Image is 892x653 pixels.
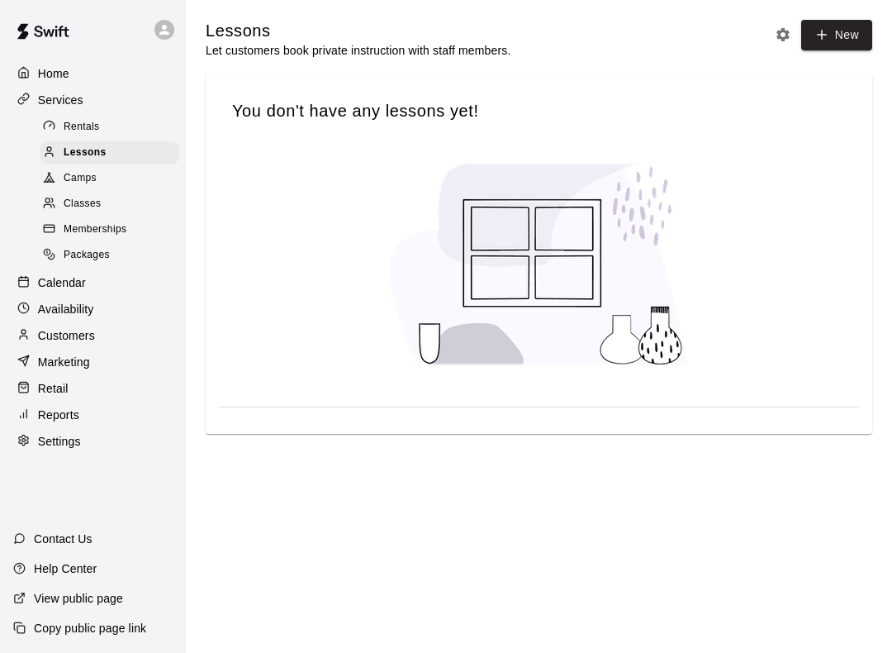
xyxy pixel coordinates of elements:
[64,247,110,264] span: Packages
[34,590,123,607] p: View public page
[13,350,173,374] a: Marketing
[13,270,173,295] a: Calendar
[40,192,186,217] a: Classes
[38,380,69,397] p: Retail
[206,20,510,42] h5: Lessons
[40,114,186,140] a: Rentals
[38,433,81,450] p: Settings
[38,274,86,291] p: Calendar
[38,354,90,370] p: Marketing
[40,166,186,192] a: Camps
[64,119,100,136] span: Rentals
[13,297,173,322] a: Availability
[771,22,795,47] button: Lesson settings
[801,20,872,50] a: New
[13,429,173,454] a: Settings
[34,560,97,577] p: Help Center
[38,407,79,423] p: Reports
[38,301,94,317] p: Availability
[232,100,846,122] span: You don't have any lessons yet!
[40,140,186,165] a: Lessons
[206,42,510,59] p: Let customers book private instruction with staff members.
[40,243,186,269] a: Packages
[40,244,179,267] div: Packages
[38,327,95,344] p: Customers
[40,167,179,190] div: Camps
[374,148,705,380] img: No lessons created
[64,145,107,161] span: Lessons
[40,218,179,241] div: Memberships
[13,323,173,348] a: Customers
[64,222,126,238] span: Memberships
[34,531,93,547] p: Contact Us
[13,403,173,427] a: Reports
[64,196,101,212] span: Classes
[38,65,69,82] p: Home
[13,376,173,401] a: Retail
[40,116,179,139] div: Rentals
[34,620,146,636] p: Copy public page link
[13,88,173,112] a: Services
[64,170,97,187] span: Camps
[38,92,83,108] p: Services
[40,193,179,216] div: Classes
[13,61,173,86] a: Home
[40,217,186,243] a: Memberships
[40,141,179,164] div: Lessons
